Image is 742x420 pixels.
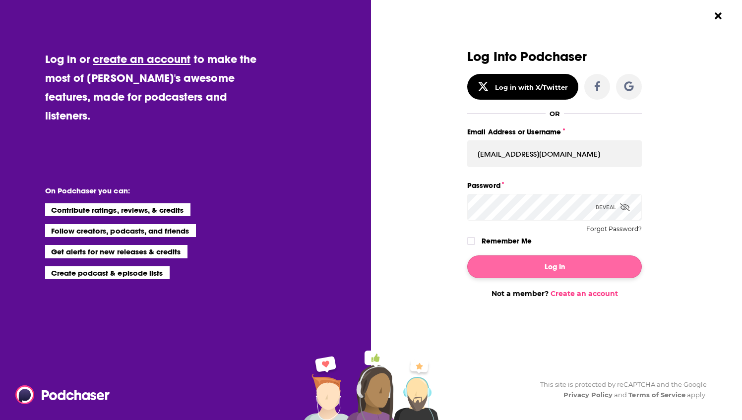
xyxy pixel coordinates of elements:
li: Create podcast & episode lists [45,266,170,279]
a: Terms of Service [628,391,685,399]
li: Contribute ratings, reviews, & credits [45,203,191,216]
li: Get alerts for new releases & credits [45,245,187,258]
img: Podchaser - Follow, Share and Rate Podcasts [15,385,111,404]
button: Close Button [709,6,728,25]
label: Password [467,179,642,192]
label: Email Address or Username [467,125,642,138]
a: create an account [93,52,190,66]
label: Remember Me [482,235,532,247]
h3: Log Into Podchaser [467,50,642,64]
div: This site is protected by reCAPTCHA and the Google and apply. [532,379,707,400]
div: OR [550,110,560,118]
div: Not a member? [467,289,642,298]
input: Email Address or Username [467,140,642,167]
li: Follow creators, podcasts, and friends [45,224,196,237]
a: Privacy Policy [563,391,613,399]
div: Log in with X/Twitter [495,83,568,91]
button: Log In [467,255,642,278]
a: Podchaser - Follow, Share and Rate Podcasts [15,385,103,404]
a: Create an account [551,289,618,298]
button: Forgot Password? [586,226,642,233]
li: On Podchaser you can: [45,186,244,195]
div: Reveal [596,194,630,221]
button: Log in with X/Twitter [467,74,578,100]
